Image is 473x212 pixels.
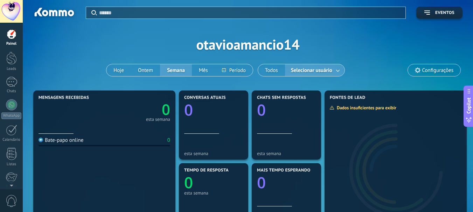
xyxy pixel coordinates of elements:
[257,168,311,173] span: Mais tempo esperando
[1,67,22,71] div: Leads
[1,138,22,142] div: Calendário
[435,10,454,15] span: Eventos
[257,99,266,120] text: 0
[184,190,243,196] div: esta semana
[146,118,170,121] div: esta semana
[184,172,193,193] text: 0
[329,105,401,111] div: Dados insuficientes para exibir
[184,95,226,100] span: Conversas atuais
[160,64,192,76] button: Semana
[285,64,345,76] button: Selecionar usuário
[184,99,193,120] text: 0
[422,67,453,73] span: Configurações
[167,137,170,144] div: 0
[258,64,285,76] button: Todos
[215,64,253,76] button: Período
[1,112,21,119] div: WhatsApp
[131,64,160,76] button: Ontem
[257,172,266,193] text: 0
[39,95,89,100] span: Mensagens recebidas
[39,138,43,142] img: Bate-papo online
[192,64,215,76] button: Mês
[1,89,22,94] div: Chats
[330,95,366,100] span: Fontes de lead
[1,162,22,167] div: Listas
[184,151,243,156] div: esta semana
[1,42,22,46] div: Painel
[184,168,229,173] span: Tempo de resposta
[104,100,170,119] a: 0
[162,100,170,119] text: 0
[465,97,472,114] span: Copilot
[257,95,306,100] span: Chats sem respostas
[257,151,316,156] div: esta semana
[106,64,131,76] button: Hoje
[290,66,334,75] span: Selecionar usuário
[416,7,462,19] button: Eventos
[39,137,83,144] div: Bate-papo online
